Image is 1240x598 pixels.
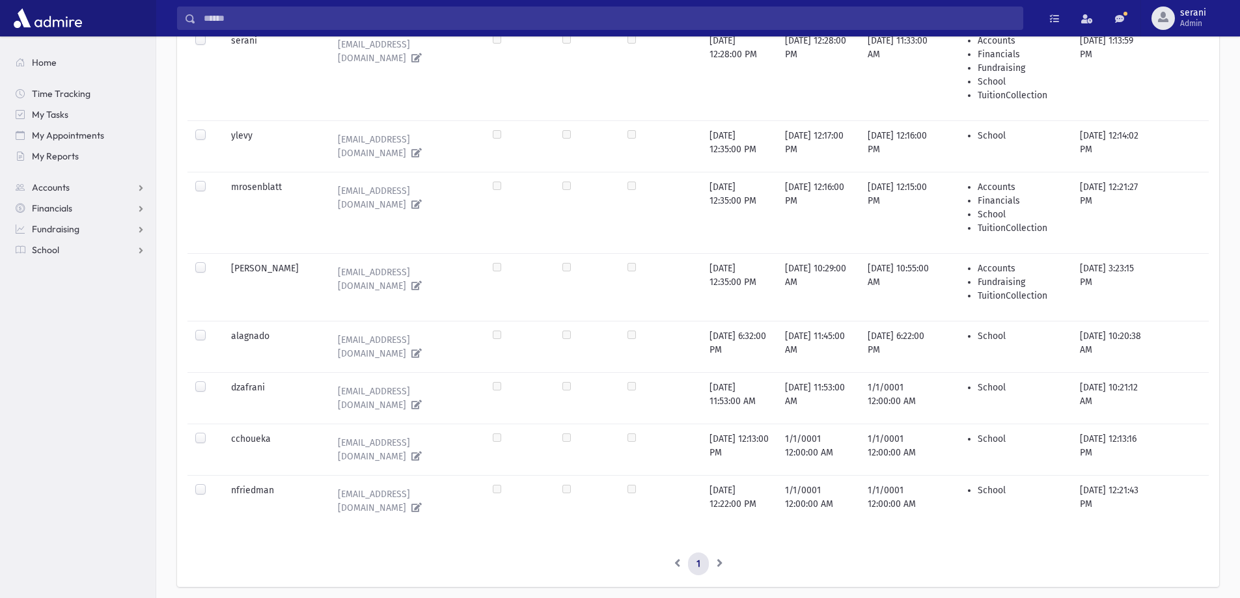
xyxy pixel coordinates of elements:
[32,223,79,235] span: Fundraising
[702,321,777,372] td: [DATE] 6:32:00 PM
[223,120,319,172] td: ylevy
[702,475,777,526] td: [DATE] 12:22:00 PM
[860,475,944,526] td: 1/1/0001 12:00:00 AM
[327,329,478,364] a: [EMAIL_ADDRESS][DOMAIN_NAME]
[223,172,319,253] td: mrosenblatt
[860,253,944,321] td: [DATE] 10:55:00 AM
[978,129,1064,143] li: School
[223,25,319,120] td: serani
[978,88,1064,102] li: TuitionCollection
[978,289,1064,303] li: TuitionCollection
[32,244,59,256] span: School
[860,120,944,172] td: [DATE] 12:16:00 PM
[1072,475,1155,526] td: [DATE] 12:21:43 PM
[777,25,860,120] td: [DATE] 12:28:00 PM
[978,61,1064,75] li: Fundraising
[32,150,79,162] span: My Reports
[1180,8,1206,18] span: serani
[777,120,860,172] td: [DATE] 12:17:00 PM
[327,483,478,519] a: [EMAIL_ADDRESS][DOMAIN_NAME]
[860,172,944,253] td: [DATE] 12:15:00 PM
[860,372,944,424] td: 1/1/0001 12:00:00 AM
[327,34,478,69] a: [EMAIL_ADDRESS][DOMAIN_NAME]
[978,483,1064,497] li: School
[702,372,777,424] td: [DATE] 11:53:00 AM
[702,253,777,321] td: [DATE] 12:35:00 PM
[978,75,1064,88] li: School
[223,321,319,372] td: alagnado
[702,172,777,253] td: [DATE] 12:35:00 PM
[32,57,57,68] span: Home
[860,424,944,475] td: 1/1/0001 12:00:00 AM
[702,424,777,475] td: [DATE] 12:13:00 PM
[978,262,1064,275] li: Accounts
[327,381,478,416] a: [EMAIL_ADDRESS][DOMAIN_NAME]
[327,180,478,215] a: [EMAIL_ADDRESS][DOMAIN_NAME]
[1072,172,1155,253] td: [DATE] 12:21:27 PM
[327,262,478,297] a: [EMAIL_ADDRESS][DOMAIN_NAME]
[5,198,156,219] a: Financials
[196,7,1023,30] input: Search
[1072,372,1155,424] td: [DATE] 10:21:12 AM
[1072,253,1155,321] td: [DATE] 3:23:15 PM
[32,182,70,193] span: Accounts
[978,432,1064,446] li: School
[5,177,156,198] a: Accounts
[777,321,860,372] td: [DATE] 11:45:00 AM
[688,552,709,576] a: 1
[860,321,944,372] td: [DATE] 6:22:00 PM
[860,25,944,120] td: [DATE] 11:33:00 AM
[5,52,156,73] a: Home
[978,48,1064,61] li: Financials
[978,208,1064,221] li: School
[978,180,1064,194] li: Accounts
[327,129,478,164] a: [EMAIL_ADDRESS][DOMAIN_NAME]
[223,372,319,424] td: dzafrani
[702,25,777,120] td: [DATE] 12:28:00 PM
[978,329,1064,343] li: School
[32,88,90,100] span: Time Tracking
[32,129,104,141] span: My Appointments
[777,424,860,475] td: 1/1/0001 12:00:00 AM
[5,146,156,167] a: My Reports
[5,219,156,239] a: Fundraising
[777,372,860,424] td: [DATE] 11:53:00 AM
[32,109,68,120] span: My Tasks
[223,253,319,321] td: [PERSON_NAME]
[10,5,85,31] img: AdmirePro
[978,34,1064,48] li: Accounts
[1180,18,1206,29] span: Admin
[5,239,156,260] a: School
[978,275,1064,289] li: Fundraising
[777,475,860,526] td: 1/1/0001 12:00:00 AM
[1072,25,1155,120] td: [DATE] 1:13:59 PM
[702,120,777,172] td: [DATE] 12:35:00 PM
[327,432,478,467] a: [EMAIL_ADDRESS][DOMAIN_NAME]
[777,253,860,321] td: [DATE] 10:29:00 AM
[223,475,319,526] td: nfriedman
[5,83,156,104] a: Time Tracking
[978,221,1064,235] li: TuitionCollection
[1072,321,1155,372] td: [DATE] 10:20:38 AM
[5,125,156,146] a: My Appointments
[1072,120,1155,172] td: [DATE] 12:14:02 PM
[223,424,319,475] td: cchoueka
[5,104,156,125] a: My Tasks
[978,381,1064,394] li: School
[1072,424,1155,475] td: [DATE] 12:13:16 PM
[777,172,860,253] td: [DATE] 12:16:00 PM
[32,202,72,214] span: Financials
[978,194,1064,208] li: Financials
